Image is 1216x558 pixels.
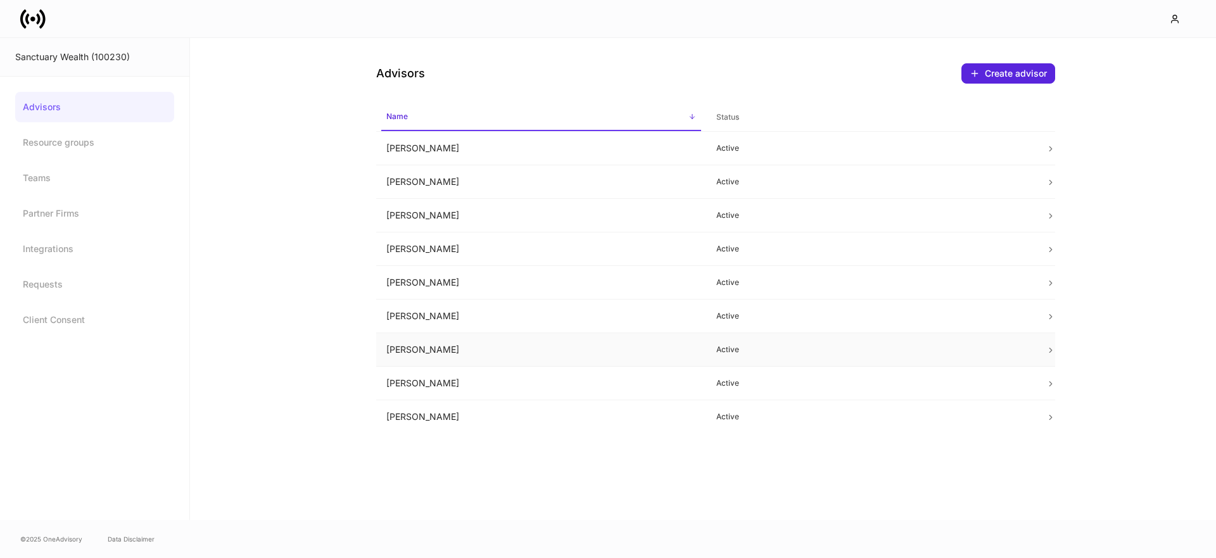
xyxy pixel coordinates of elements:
p: Active [716,345,1026,355]
span: Name [381,104,701,131]
h6: Status [716,111,739,123]
button: Create advisor [961,63,1055,84]
a: Partner Firms [15,198,174,229]
td: [PERSON_NAME] [376,165,706,199]
td: [PERSON_NAME] [376,132,706,165]
a: Client Consent [15,305,174,335]
a: Integrations [15,234,174,264]
p: Active [716,277,1026,288]
p: Active [716,311,1026,321]
a: Requests [15,269,174,300]
a: Teams [15,163,174,193]
td: [PERSON_NAME] [376,367,706,400]
p: Active [716,244,1026,254]
p: Active [716,412,1026,422]
p: Active [716,143,1026,153]
a: Data Disclaimer [108,534,155,544]
div: Create advisor [970,68,1047,79]
td: [PERSON_NAME] [376,333,706,367]
div: Sanctuary Wealth (100230) [15,51,174,63]
span: © 2025 OneAdvisory [20,534,82,544]
p: Active [716,378,1026,388]
td: [PERSON_NAME] [376,400,706,434]
a: Advisors [15,92,174,122]
p: Active [716,177,1026,187]
td: [PERSON_NAME] [376,266,706,300]
td: [PERSON_NAME] [376,199,706,232]
span: Status [711,105,1031,130]
h4: Advisors [376,66,425,81]
a: Resource groups [15,127,174,158]
h6: Name [386,110,408,122]
td: [PERSON_NAME] [376,300,706,333]
td: [PERSON_NAME] [376,232,706,266]
p: Active [716,210,1026,220]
